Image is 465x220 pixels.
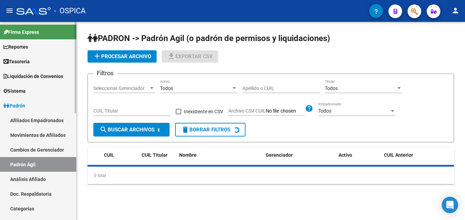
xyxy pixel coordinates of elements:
[318,108,331,114] span: Todos
[99,127,155,133] span: Buscar Archivos
[3,73,63,80] span: Liquidación de Convenios
[93,86,149,91] span: Seleccionar Gerenciador
[266,152,293,158] span: Gerenciador
[3,43,28,51] span: Reportes
[139,148,176,163] datatable-header-cell: CUIL Titular
[3,87,26,95] span: Sistema
[3,58,30,65] span: Tesorería
[93,68,117,78] h3: Filtros
[228,108,266,114] span: Archivo CSV CUIL
[3,102,25,109] span: Padrón
[266,108,305,114] input: Archivo CSV CUIL
[101,148,139,163] datatable-header-cell: CUIL
[54,3,85,18] span: - OSPICA
[3,28,39,36] span: Firma Express
[181,127,230,133] span: Borrar Filtros
[93,53,151,60] span: Procesar archivo
[263,148,336,163] datatable-header-cell: Gerenciador
[142,152,168,158] span: CUIL Titular
[93,52,101,60] mat-icon: add
[162,50,218,63] button: Exportar CSV
[384,152,413,158] span: CUIL Anterior
[336,148,381,163] datatable-header-cell: Activo
[451,7,460,15] mat-icon: person
[175,123,245,137] button: Borrar Filtros
[184,107,223,116] span: Inexistente en CSV
[442,197,458,213] div: Open Intercom Messenger
[167,52,175,60] mat-icon: file_download
[88,167,454,184] div: 0 total
[160,86,173,91] span: Todos
[181,126,189,134] mat-icon: delete
[88,50,157,63] button: Procesar archivo
[305,104,313,113] mat-icon: help
[104,152,114,158] span: CUIL
[176,148,263,163] datatable-header-cell: Nombre
[93,123,170,137] button: Buscar Archivos
[167,53,213,60] span: Exportar CSV
[179,152,197,158] span: Nombre
[338,152,352,158] span: Activo
[381,148,454,163] datatable-header-cell: CUIL Anterior
[325,86,338,91] span: Todos
[5,7,14,15] mat-icon: menu
[88,34,330,43] span: PADRON -> Padrón Agil (o padrón de permisos y liquidaciones)
[99,126,108,134] mat-icon: search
